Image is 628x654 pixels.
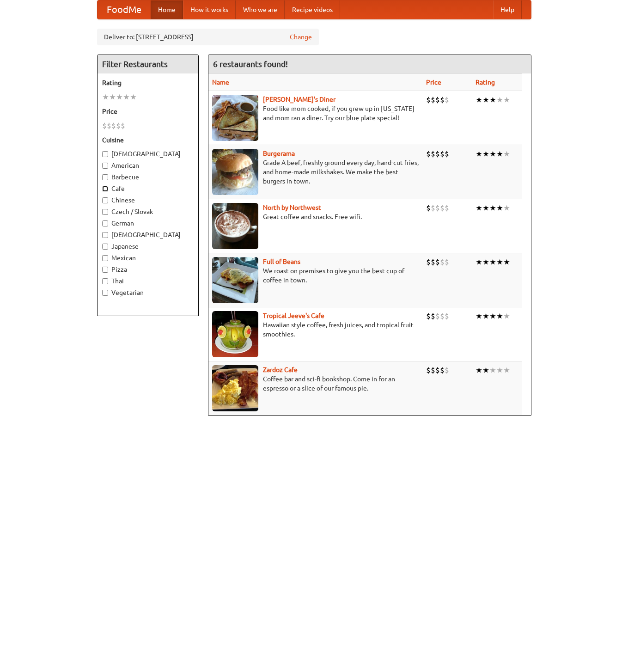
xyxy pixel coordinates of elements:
[489,365,496,375] li: ★
[503,365,510,375] li: ★
[482,311,489,321] li: ★
[102,253,194,263] label: Mexican
[116,92,123,102] li: ★
[435,95,440,105] li: $
[426,203,431,213] li: $
[102,232,108,238] input: [DEMOGRAPHIC_DATA]
[476,365,482,375] li: ★
[445,311,449,321] li: $
[102,78,194,87] h5: Rating
[212,212,419,221] p: Great coffee and snacks. Free wifi.
[482,95,489,105] li: ★
[493,0,522,19] a: Help
[102,255,108,261] input: Mexican
[109,92,116,102] li: ★
[489,149,496,159] li: ★
[97,29,319,45] div: Deliver to: [STREET_ADDRESS]
[496,257,503,267] li: ★
[435,365,440,375] li: $
[503,257,510,267] li: ★
[440,257,445,267] li: $
[263,258,300,265] a: Full of Beans
[111,121,116,131] li: $
[212,311,258,357] img: jeeves.jpg
[102,265,194,274] label: Pizza
[212,266,419,285] p: We roast on premises to give you the best cup of coffee in town.
[431,95,435,105] li: $
[212,320,419,339] p: Hawaiian style coffee, fresh juices, and tropical fruit smoothies.
[496,203,503,213] li: ★
[440,149,445,159] li: $
[431,149,435,159] li: $
[476,149,482,159] li: ★
[263,366,298,373] b: Zardoz Cafe
[102,290,108,296] input: Vegetarian
[476,203,482,213] li: ★
[435,257,440,267] li: $
[98,0,151,19] a: FoodMe
[431,365,435,375] li: $
[102,242,194,251] label: Japanese
[496,311,503,321] li: ★
[102,207,194,216] label: Czech / Slovak
[102,161,194,170] label: American
[123,92,130,102] li: ★
[263,150,295,157] b: Burgerama
[476,311,482,321] li: ★
[489,95,496,105] li: ★
[445,257,449,267] li: $
[503,95,510,105] li: ★
[440,95,445,105] li: $
[496,149,503,159] li: ★
[212,257,258,303] img: beans.jpg
[102,196,194,205] label: Chinese
[116,121,121,131] li: $
[102,244,108,250] input: Japanese
[290,32,312,42] a: Change
[503,311,510,321] li: ★
[476,95,482,105] li: ★
[102,135,194,145] h5: Cuisine
[496,365,503,375] li: ★
[102,172,194,182] label: Barbecue
[426,149,431,159] li: $
[102,278,108,284] input: Thai
[130,92,137,102] li: ★
[212,104,419,122] p: Food like mom cooked, if you grew up in [US_STATE] and mom ran a diner. Try our blue plate special!
[431,257,435,267] li: $
[236,0,285,19] a: Who we are
[440,365,445,375] li: $
[445,149,449,159] li: $
[212,149,258,195] img: burgerama.jpg
[212,203,258,249] img: north.jpg
[489,311,496,321] li: ★
[213,60,288,68] ng-pluralize: 6 restaurants found!
[435,203,440,213] li: $
[102,276,194,286] label: Thai
[212,374,419,393] p: Coffee bar and sci-fi bookshop. Come in for an espresso or a slice of our famous pie.
[440,311,445,321] li: $
[102,149,194,159] label: [DEMOGRAPHIC_DATA]
[426,79,441,86] a: Price
[482,149,489,159] li: ★
[102,220,108,226] input: German
[489,257,496,267] li: ★
[102,230,194,239] label: [DEMOGRAPHIC_DATA]
[102,219,194,228] label: German
[102,163,108,169] input: American
[102,151,108,157] input: [DEMOGRAPHIC_DATA]
[102,92,109,102] li: ★
[102,184,194,193] label: Cafe
[263,204,321,211] a: North by Northwest
[476,79,495,86] a: Rating
[445,203,449,213] li: $
[489,203,496,213] li: ★
[263,312,324,319] b: Tropical Jeeve's Cafe
[503,203,510,213] li: ★
[102,288,194,297] label: Vegetarian
[285,0,340,19] a: Recipe videos
[263,96,335,103] a: [PERSON_NAME]'s Diner
[445,95,449,105] li: $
